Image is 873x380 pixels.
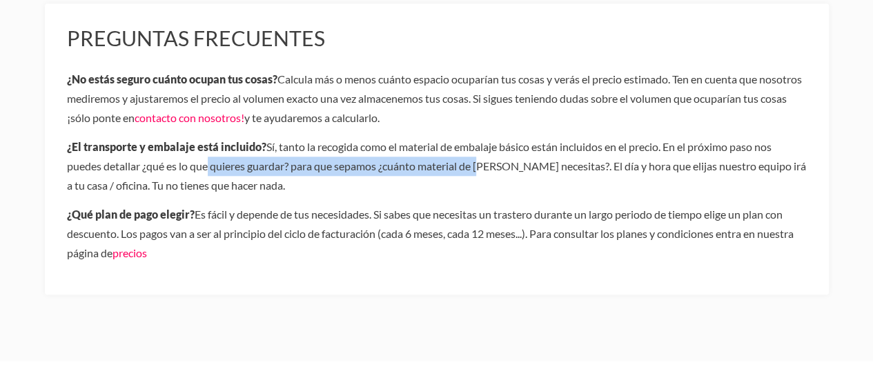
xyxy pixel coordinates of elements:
b: ¿Qué plan de pago elegir? [67,208,195,221]
a: contacto con nosotros! [135,111,244,124]
p: Calcula más o menos cuánto espacio ocuparían tus cosas y verás el precio estimado. Ten en cuenta ... [67,70,807,128]
b: ¿El transporte y embalaje está incluido? [67,140,266,153]
p: Es fácil y depende de tus necesidades. Si sabes que necesitas un trastero durante un largo period... [67,205,807,263]
p: Sí, tanto la recogida como el material de embalaje básico están incluidos en el precio. En el pró... [67,137,807,195]
b: ¿No estás seguro cuánto ocupan tus cosas? [67,72,277,86]
iframe: Chat Widget [804,314,873,380]
div: Widget de chat [804,314,873,380]
a: precios [112,246,147,259]
h3: Preguntas frecuentes [67,26,807,52]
